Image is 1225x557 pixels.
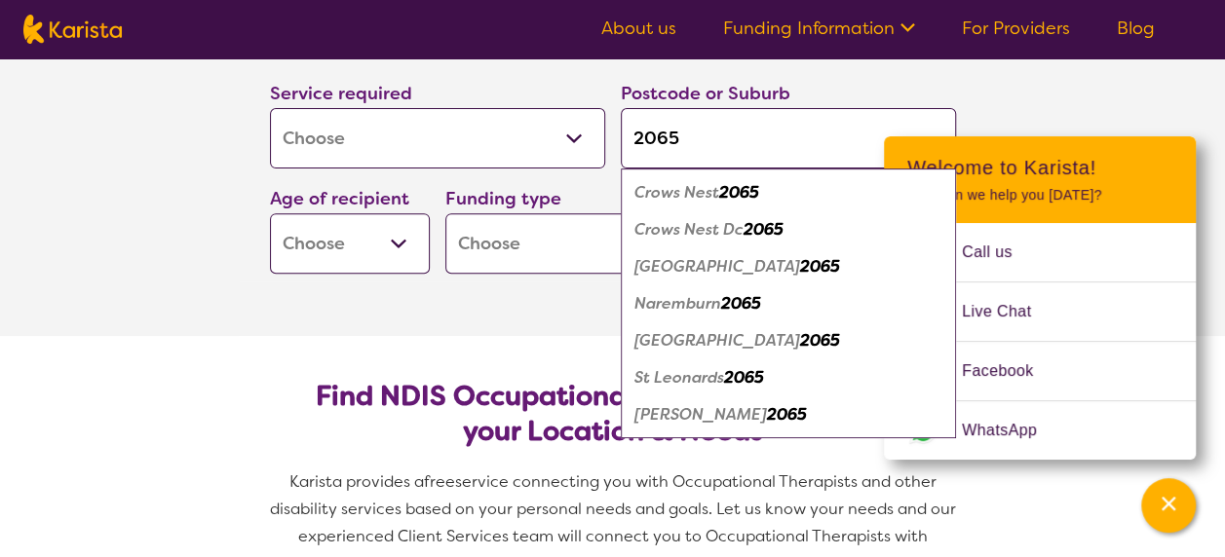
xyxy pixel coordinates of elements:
span: Facebook [962,356,1056,386]
label: Funding type [445,187,561,210]
div: Greenwich 2065 [631,248,946,285]
img: Karista logo [23,15,122,44]
em: Naremburn [634,293,721,314]
p: How can we help you [DATE]? [907,187,1172,204]
span: free [424,471,455,492]
em: [GEOGRAPHIC_DATA] [634,256,800,277]
ul: Choose channel [884,223,1196,460]
em: Crows Nest Dc [634,219,744,240]
div: Wollstonecraft 2065 [631,396,946,433]
label: Age of recipient [270,187,409,210]
em: 2065 [800,330,840,351]
div: Crows Nest 2065 [631,174,946,211]
a: Web link opens in a new tab. [884,401,1196,460]
input: Type [621,108,956,168]
em: 2065 [800,256,840,277]
h2: Find NDIS Occupational Therapists based on your Location & Needs [286,379,940,449]
em: 2065 [719,182,759,203]
button: Channel Menu [1141,478,1196,533]
div: Royal North Shore Hospital 2065 [631,322,946,359]
div: Naremburn 2065 [631,285,946,322]
em: Crows Nest [634,182,719,203]
div: Channel Menu [884,136,1196,460]
em: 2065 [767,404,807,425]
a: About us [601,17,676,40]
em: 2065 [724,367,764,388]
h2: Welcome to Karista! [907,156,1172,179]
a: Funding Information [723,17,915,40]
span: Live Chat [962,297,1054,326]
div: Crows Nest Dc 2065 [631,211,946,248]
span: Call us [962,238,1036,267]
a: Blog [1117,17,1155,40]
em: [GEOGRAPHIC_DATA] [634,330,800,351]
label: Service required [270,82,412,105]
em: 2065 [744,219,784,240]
div: St Leonards 2065 [631,359,946,396]
em: [PERSON_NAME] [634,404,767,425]
em: St Leonards [634,367,724,388]
a: For Providers [962,17,1070,40]
span: WhatsApp [962,416,1060,445]
em: 2065 [721,293,761,314]
span: Karista provides a [289,471,424,492]
label: Postcode or Suburb [621,82,790,105]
